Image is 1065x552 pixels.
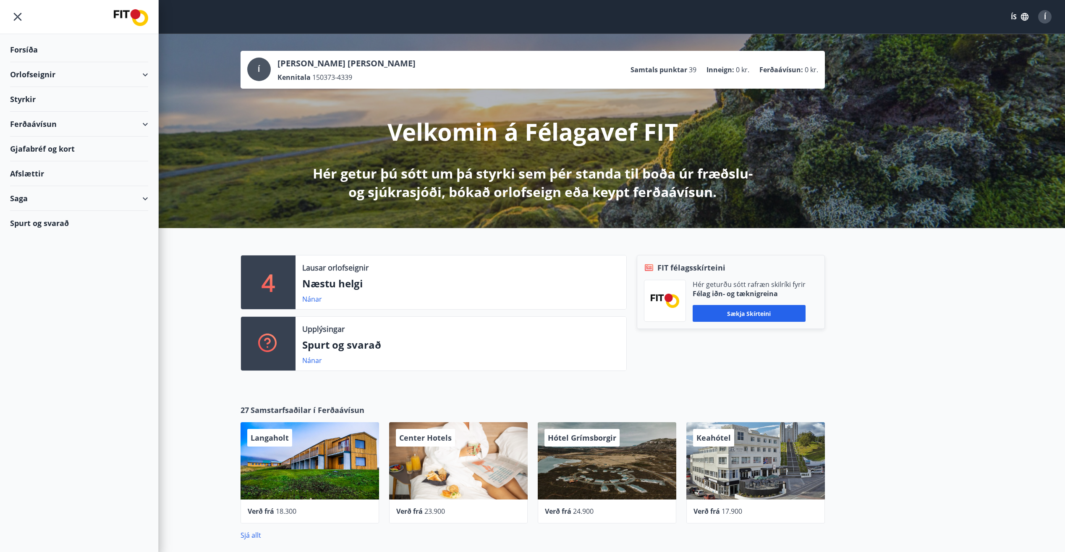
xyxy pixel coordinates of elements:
[387,116,678,147] p: Velkomin á Félagavef FIT
[1006,9,1033,24] button: ÍS
[1044,12,1046,21] span: Í
[10,37,148,62] div: Forsíða
[399,433,452,443] span: Center Hotels
[10,161,148,186] div: Afslættir
[396,507,423,516] span: Verð frá
[241,405,249,415] span: 27
[276,507,296,516] span: 18.300
[10,211,148,235] div: Spurt og svarað
[302,338,620,352] p: Spurt og svarað
[424,507,445,516] span: 23.900
[302,262,369,273] p: Lausar orlofseignir
[241,531,261,540] a: Sjá allt
[10,137,148,161] div: Gjafabréf og kort
[689,65,696,74] span: 39
[707,65,734,74] p: Inneign :
[657,262,725,273] span: FIT félagsskírteini
[693,280,806,289] p: Hér geturðu sótt rafræn skilríki fyrir
[277,73,311,82] p: Kennitala
[10,186,148,211] div: Saga
[1035,7,1055,27] button: Í
[312,73,352,82] span: 150373-4339
[545,507,571,516] span: Verð frá
[258,65,260,74] span: Í
[696,433,731,443] span: Keahótel
[722,507,742,516] span: 17.900
[114,9,148,26] img: union_logo
[10,62,148,87] div: Orlofseignir
[573,507,594,516] span: 24.900
[262,266,275,298] p: 4
[736,65,749,74] span: 0 kr.
[302,323,345,334] p: Upplýsingar
[10,87,148,112] div: Styrkir
[302,276,620,291] p: Næstu helgi
[693,507,720,516] span: Verð frá
[251,405,364,415] span: Samstarfsaðilar í Ferðaávísun
[302,294,322,304] a: Nánar
[693,305,806,322] button: Sækja skírteini
[10,9,25,24] button: menu
[548,433,616,443] span: Hótel Grímsborgir
[805,65,818,74] span: 0 kr.
[251,433,289,443] span: Langaholt
[693,289,806,298] p: Félag iðn- og tæknigreina
[759,65,803,74] p: Ferðaávísun :
[631,65,687,74] p: Samtals punktar
[302,356,322,365] a: Nánar
[10,112,148,137] div: Ferðaávísun
[651,294,679,308] img: FPQVkF9lTnNbbaRSFyT17YYeljoOGk5m51IhT0bO.png
[277,58,416,69] p: [PERSON_NAME] [PERSON_NAME]
[248,507,274,516] span: Verð frá
[311,164,754,201] p: Hér getur þú sótt um þá styrki sem þér standa til boða úr fræðslu- og sjúkrasjóði, bókað orlofsei...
